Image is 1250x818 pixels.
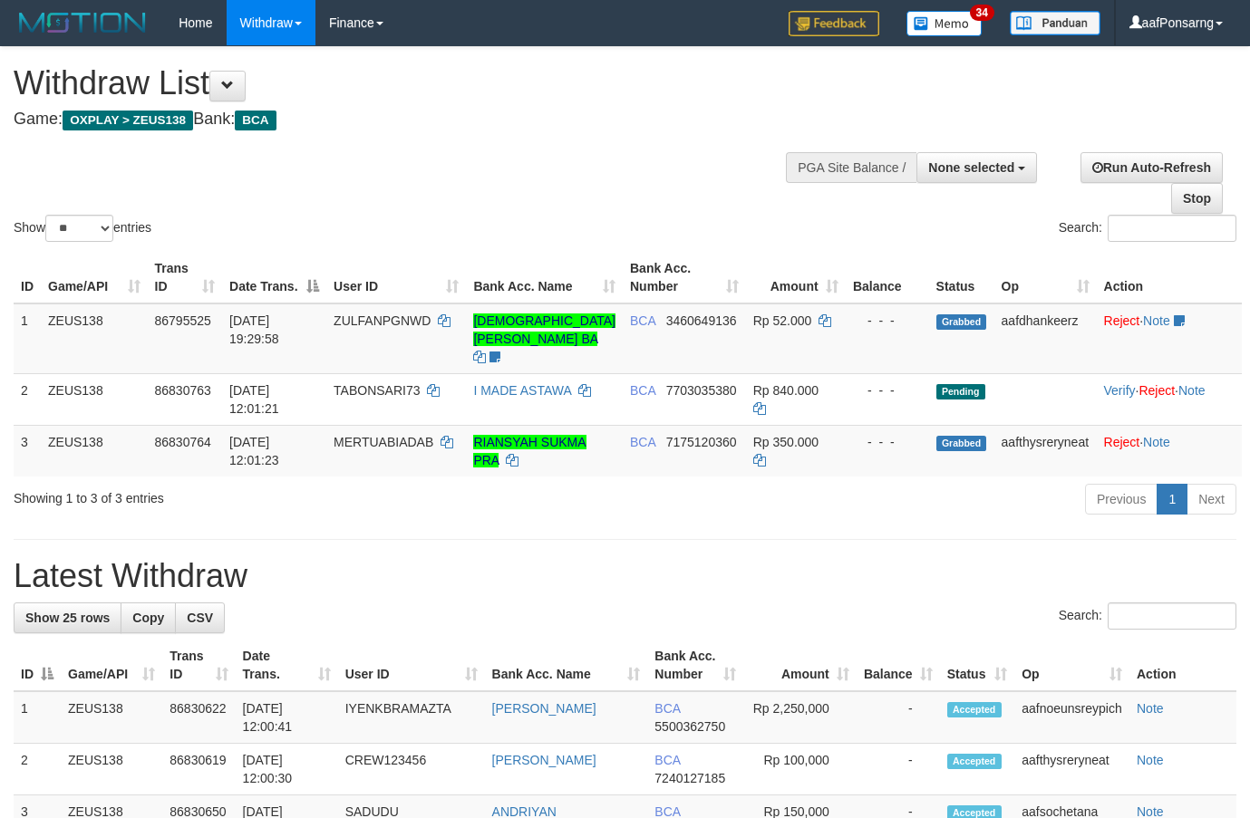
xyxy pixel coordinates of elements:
[1014,744,1129,795] td: aafthysreryneat
[326,252,466,303] th: User ID: activate to sort column ascending
[162,691,235,744] td: 86830622
[14,744,61,795] td: 2
[235,111,276,130] span: BCA
[14,482,508,507] div: Showing 1 to 3 of 3 entries
[753,435,819,449] span: Rp 350.000
[947,702,1002,717] span: Accepted
[1059,215,1236,242] label: Search:
[1085,484,1158,515] a: Previous
[473,435,586,467] a: RIANSYAH SUKMA PRA
[970,5,994,21] span: 34
[25,611,110,625] span: Show 25 rows
[14,640,61,691] th: ID: activate to sort column descending
[155,383,211,398] span: 86830763
[1097,373,1242,425] td: · ·
[1108,215,1236,242] input: Search:
[162,640,235,691] th: Trans ID: activate to sort column ascending
[1157,484,1187,515] a: 1
[14,9,151,36] img: MOTION_logo.png
[14,602,121,633] a: Show 25 rows
[789,11,879,36] img: Feedback.jpg
[63,111,193,130] span: OXPLAY > ZEUS138
[936,384,985,399] span: Pending
[994,425,1097,476] td: aafthysreryneat
[175,602,225,633] a: CSV
[334,435,433,449] span: MERTUABIADAB
[1143,435,1170,449] a: Note
[743,691,856,744] td: Rp 2,250,000
[229,313,279,346] span: [DATE] 19:29:58
[623,252,746,303] th: Bank Acc. Number: activate to sort column ascending
[666,435,737,449] span: Copy 7175120360 to clipboard
[14,691,61,744] td: 1
[492,753,596,767] a: [PERSON_NAME]
[338,691,485,744] td: IYENKBRAMAZTA
[786,152,916,183] div: PGA Site Balance /
[14,303,41,374] td: 1
[666,313,737,328] span: Copy 3460649136 to clipboard
[61,691,162,744] td: ZEUS138
[229,435,279,467] span: [DATE] 12:01:23
[654,753,680,767] span: BCA
[630,383,655,398] span: BCA
[929,252,994,303] th: Status
[236,640,338,691] th: Date Trans.: activate to sort column ascending
[1178,383,1206,398] a: Note
[846,252,929,303] th: Balance
[654,701,680,716] span: BCA
[906,11,983,36] img: Button%20Memo.svg
[994,252,1097,303] th: Op: activate to sort column ascending
[148,252,223,303] th: Trans ID: activate to sort column ascending
[743,744,856,795] td: Rp 100,000
[473,383,571,398] a: I MADE ASTAWA
[473,313,615,346] a: [DEMOGRAPHIC_DATA][PERSON_NAME] BA
[338,640,485,691] th: User ID: activate to sort column ascending
[41,303,148,374] td: ZEUS138
[753,313,812,328] span: Rp 52.000
[994,303,1097,374] td: aafdhankeerz
[1104,313,1140,328] a: Reject
[14,65,815,101] h1: Withdraw List
[666,383,737,398] span: Copy 7703035380 to clipboard
[492,701,596,716] a: [PERSON_NAME]
[1108,602,1236,630] input: Search:
[1097,425,1242,476] td: ·
[1137,753,1164,767] a: Note
[1104,435,1140,449] a: Reject
[41,425,148,476] td: ZEUS138
[222,252,326,303] th: Date Trans.: activate to sort column descending
[14,252,41,303] th: ID
[121,602,176,633] a: Copy
[1014,691,1129,744] td: aafnoeunsreypich
[853,381,922,399] div: - - -
[1010,11,1100,35] img: panduan.png
[857,744,940,795] td: -
[229,383,279,416] span: [DATE] 12:01:21
[1137,701,1164,716] a: Note
[857,640,940,691] th: Balance: activate to sort column ascending
[14,111,815,129] h4: Game: Bank:
[236,691,338,744] td: [DATE] 12:00:41
[654,719,725,734] span: Copy 5500362750 to clipboard
[155,313,211,328] span: 86795525
[1129,640,1236,691] th: Action
[940,640,1015,691] th: Status: activate to sort column ascending
[41,252,148,303] th: Game/API: activate to sort column ascending
[1139,383,1175,398] a: Reject
[743,640,856,691] th: Amount: activate to sort column ascending
[1143,313,1170,328] a: Note
[1187,484,1236,515] a: Next
[155,435,211,449] span: 86830764
[853,433,922,451] div: - - -
[1171,183,1223,214] a: Stop
[853,312,922,330] div: - - -
[654,771,725,785] span: Copy 7240127185 to clipboard
[936,314,987,330] span: Grabbed
[14,558,1236,594] h1: Latest Withdraw
[132,611,164,625] span: Copy
[45,215,113,242] select: Showentries
[61,640,162,691] th: Game/API: activate to sort column ascending
[1097,303,1242,374] td: ·
[928,160,1014,175] span: None selected
[61,744,162,795] td: ZEUS138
